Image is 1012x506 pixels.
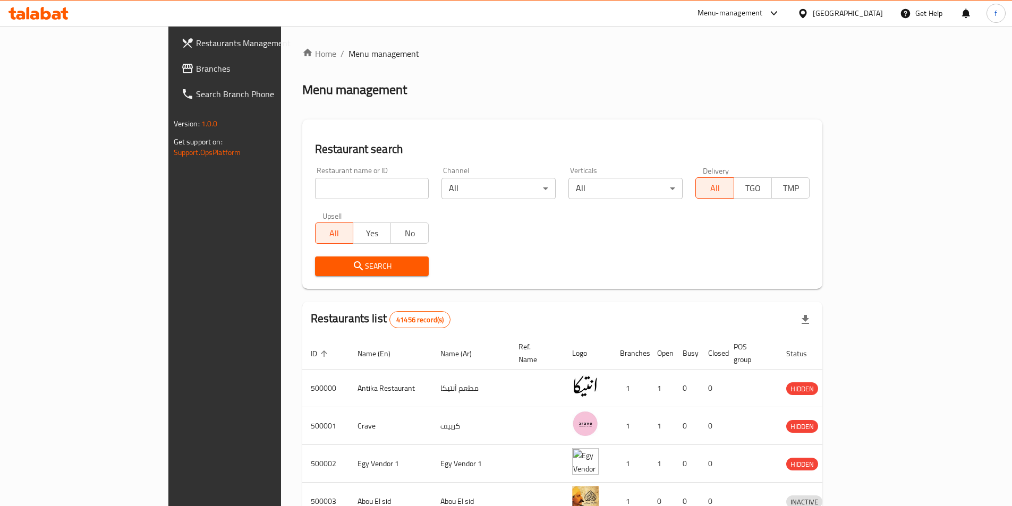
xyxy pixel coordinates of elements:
[611,407,649,445] td: 1
[349,370,432,407] td: Antika Restaurant
[173,81,337,107] a: Search Branch Phone
[173,56,337,81] a: Branches
[813,7,883,19] div: [GEOGRAPHIC_DATA]
[302,47,823,60] nav: breadcrumb
[174,145,241,159] a: Support.OpsPlatform
[441,178,556,199] div: All
[698,7,763,20] div: Menu-management
[432,445,510,483] td: Egy Vendor 1
[311,311,451,328] h2: Restaurants list
[649,407,674,445] td: 1
[349,445,432,483] td: Egy Vendor 1
[196,37,329,49] span: Restaurants Management
[786,458,818,470] span: HIDDEN
[700,445,725,483] td: 0
[649,370,674,407] td: 1
[302,81,407,98] h2: Menu management
[389,311,450,328] div: Total records count
[786,382,818,395] div: HIDDEN
[611,445,649,483] td: 1
[390,222,429,244] button: No
[786,347,821,360] span: Status
[311,347,331,360] span: ID
[201,117,218,131] span: 1.0.0
[349,407,432,445] td: Crave
[196,88,329,100] span: Search Branch Phone
[572,410,599,437] img: Crave
[315,178,429,199] input: Search for restaurant name or ID..
[734,340,765,366] span: POS group
[432,370,510,407] td: مطعم أنتيكا
[322,212,342,219] label: Upsell
[793,307,818,332] div: Export file
[786,421,818,433] span: HIDDEN
[353,222,391,244] button: Yes
[518,340,551,366] span: Ref. Name
[695,177,734,199] button: All
[348,47,419,60] span: Menu management
[320,226,349,241] span: All
[674,445,700,483] td: 0
[649,445,674,483] td: 1
[776,181,805,196] span: TMP
[395,226,424,241] span: No
[315,222,353,244] button: All
[786,420,818,433] div: HIDDEN
[700,181,729,196] span: All
[440,347,486,360] span: Name (Ar)
[315,256,429,276] button: Search
[703,167,729,174] label: Delivery
[358,226,387,241] span: Yes
[700,337,725,370] th: Closed
[738,181,768,196] span: TGO
[174,135,223,149] span: Get support on:
[611,370,649,407] td: 1
[771,177,810,199] button: TMP
[174,117,200,131] span: Version:
[341,47,344,60] li: /
[324,260,421,273] span: Search
[674,407,700,445] td: 0
[734,177,772,199] button: TGO
[173,30,337,56] a: Restaurants Management
[700,407,725,445] td: 0
[572,373,599,399] img: Antika Restaurant
[674,337,700,370] th: Busy
[432,407,510,445] td: كرييف
[564,337,611,370] th: Logo
[994,7,997,19] span: f
[674,370,700,407] td: 0
[786,383,818,395] span: HIDDEN
[568,178,683,199] div: All
[358,347,404,360] span: Name (En)
[572,448,599,475] img: Egy Vendor 1
[390,315,450,325] span: 41456 record(s)
[196,62,329,75] span: Branches
[700,370,725,407] td: 0
[315,141,810,157] h2: Restaurant search
[649,337,674,370] th: Open
[611,337,649,370] th: Branches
